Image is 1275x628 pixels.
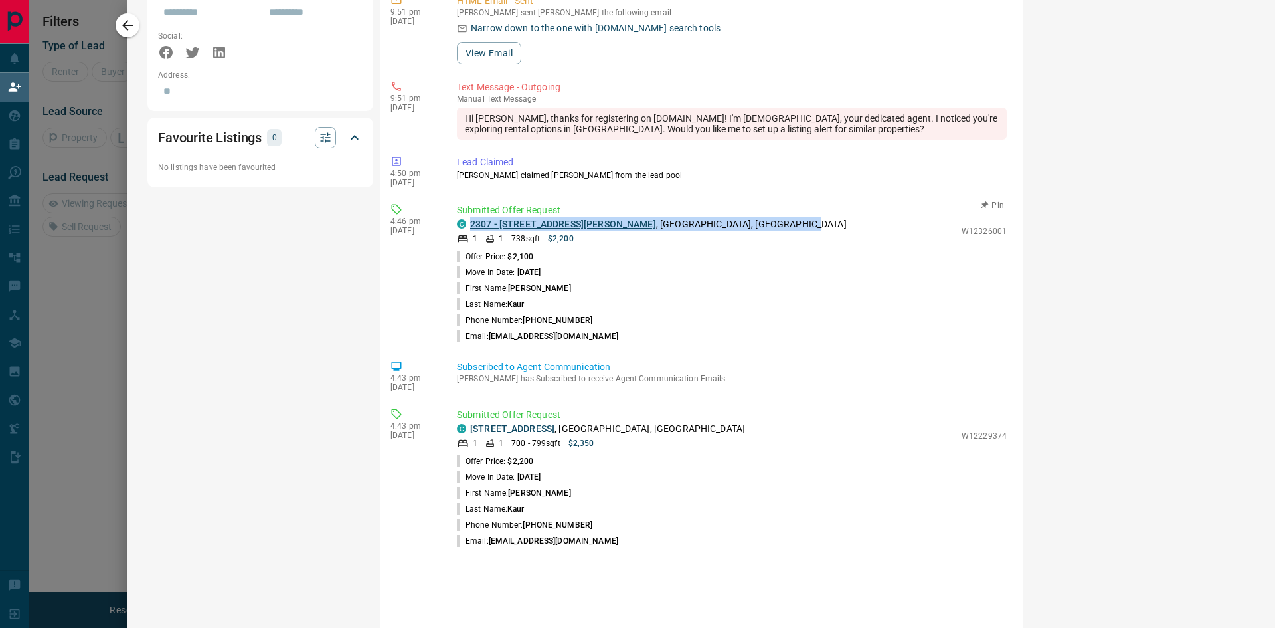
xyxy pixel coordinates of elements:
[457,282,571,294] p: First Name:
[390,217,437,226] p: 4:46 pm
[517,268,541,277] span: [DATE]
[390,7,437,17] p: 9:51 pm
[457,471,541,483] p: Move In Date:
[158,69,363,81] p: Address:
[390,169,437,178] p: 4:50 pm
[507,504,524,514] span: Kaur
[471,21,721,35] p: Narrow down to the one with [DOMAIN_NAME] search tools
[470,217,847,231] p: , [GEOGRAPHIC_DATA], [GEOGRAPHIC_DATA]
[457,374,1007,383] p: [PERSON_NAME] has Subscribed to receive Agent Communication Emails
[974,199,1012,211] button: Pin
[507,300,524,309] span: Kaur
[271,130,278,145] p: 0
[511,233,540,245] p: 738 sqft
[457,503,525,515] p: Last Name:
[499,437,503,449] p: 1
[962,225,1007,237] p: W12326001
[158,30,257,42] p: Social:
[962,430,1007,442] p: W12229374
[457,108,1007,140] div: Hi [PERSON_NAME], thanks for registering on [DOMAIN_NAME]! I'm [DEMOGRAPHIC_DATA], your dedicated...
[457,360,1007,374] p: Subscribed to Agent Communication
[457,156,1007,169] p: Lead Claimed
[390,103,437,112] p: [DATE]
[489,536,618,546] span: [EMAIL_ADDRESS][DOMAIN_NAME]
[470,219,656,229] a: 2307 - [STREET_ADDRESS][PERSON_NAME]
[390,431,437,440] p: [DATE]
[508,488,570,498] span: [PERSON_NAME]
[390,226,437,235] p: [DATE]
[568,437,594,449] p: $2,350
[158,161,363,173] p: No listings have been favourited
[457,535,618,547] p: Email:
[457,8,1007,17] p: [PERSON_NAME] sent [PERSON_NAME] the following email
[457,42,521,64] button: View Email
[508,284,570,293] span: [PERSON_NAME]
[457,251,533,262] p: Offer Price:
[390,94,437,103] p: 9:51 pm
[507,457,533,466] span: $2,200
[523,520,592,530] span: [PHONE_NUMBER]
[511,437,560,449] p: 700 - 799 sqft
[457,298,525,310] p: Last Name:
[470,423,554,434] a: [STREET_ADDRESS]
[473,437,477,449] p: 1
[517,472,541,482] span: [DATE]
[457,169,1007,181] p: [PERSON_NAME] claimed [PERSON_NAME] from the lead pool
[457,94,485,104] span: manual
[499,233,503,245] p: 1
[470,422,745,436] p: , [GEOGRAPHIC_DATA], [GEOGRAPHIC_DATA]
[457,203,1007,217] p: Submitted Offer Request
[457,455,533,467] p: Offer Price:
[158,122,363,154] div: Favourite Listings0
[390,383,437,392] p: [DATE]
[390,373,437,383] p: 4:43 pm
[457,424,466,433] div: condos.ca
[457,266,541,278] p: Move In Date:
[457,408,1007,422] p: Submitted Offer Request
[457,80,1007,94] p: Text Message - Outgoing
[523,316,592,325] span: [PHONE_NUMBER]
[457,219,466,229] div: condos.ca
[507,252,533,261] span: $2,100
[457,94,1007,104] p: Text Message
[390,421,437,431] p: 4:43 pm
[457,487,571,499] p: First Name:
[548,233,574,245] p: $2,200
[457,330,618,342] p: Email:
[158,127,262,148] h2: Favourite Listings
[457,314,592,326] p: Phone Number:
[489,332,618,341] span: [EMAIL_ADDRESS][DOMAIN_NAME]
[390,17,437,26] p: [DATE]
[473,233,477,245] p: 1
[457,519,592,531] p: Phone Number:
[390,178,437,187] p: [DATE]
